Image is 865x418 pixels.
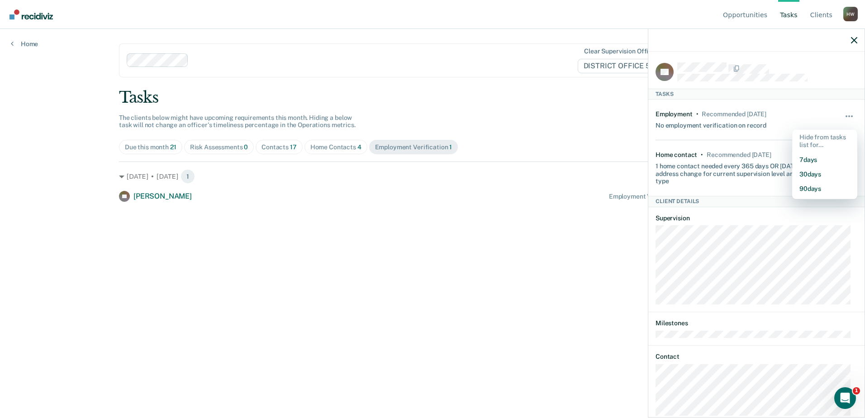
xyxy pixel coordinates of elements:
[834,387,856,409] iframe: Intercom live chat
[843,7,858,21] div: H W
[792,130,857,199] div: Dropdown Menu
[648,196,865,207] div: Client Details
[656,214,857,222] dt: Supervision
[11,40,38,48] a: Home
[792,167,857,181] button: 30 days
[701,151,703,159] div: •
[609,193,746,200] div: Employment Verification recommended [DATE]
[290,143,297,151] span: 17
[190,143,248,151] div: Risk Assessments
[656,151,697,159] div: Home contact
[170,143,176,151] span: 21
[578,59,663,73] span: DISTRICT OFFICE 5
[119,169,746,184] div: [DATE] • [DATE]
[449,143,452,151] span: 1
[656,319,857,327] dt: Milestones
[648,89,865,100] div: Tasks
[843,7,858,21] button: Profile dropdown button
[181,169,195,184] span: 1
[707,151,771,159] div: Recommended in 21 days
[696,110,699,118] div: •
[792,152,857,167] button: 7 days
[702,110,766,118] div: Recommended in 21 days
[792,181,857,196] button: 90 days
[10,9,53,19] img: Recidiviz
[656,118,766,129] div: No employment verification on record
[310,143,361,151] div: Home Contacts
[584,47,661,55] div: Clear supervision officers
[792,130,857,152] div: Hide from tasks list for...
[357,143,361,151] span: 4
[656,110,693,118] div: Employment
[119,114,356,129] span: The clients below might have upcoming requirements this month. Hiding a below task will not chang...
[656,353,857,361] dt: Contact
[125,143,176,151] div: Due this month
[261,143,297,151] div: Contacts
[656,159,824,185] div: 1 home contact needed every 365 days OR [DATE] of an address change for current supervision level...
[133,192,192,200] span: [PERSON_NAME]
[119,88,746,107] div: Tasks
[244,143,248,151] span: 0
[853,387,860,394] span: 1
[375,143,452,151] div: Employment Verification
